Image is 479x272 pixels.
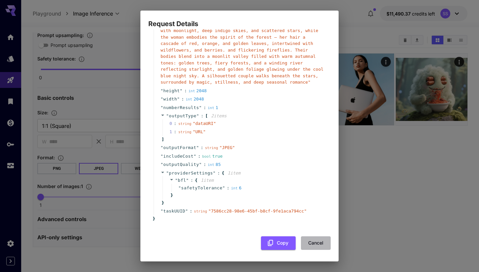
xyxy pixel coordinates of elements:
[169,171,213,175] span: providerSettings
[161,136,164,143] span: ]
[208,163,214,167] span: int
[178,122,192,126] span: string
[195,177,198,184] span: {
[217,170,220,176] span: :
[208,104,218,111] div: 1
[161,200,164,206] span: }
[208,106,214,110] span: int
[222,170,224,176] span: {
[213,171,216,175] span: "
[163,153,194,160] span: includeCost
[161,15,323,85] span: " A mystical double exposure of a man and woman formed from an autumn night landscape. The man’s ...
[178,178,186,183] span: bfl
[169,129,178,135] span: 1
[190,208,192,214] span: :
[175,178,178,183] span: "
[163,104,199,111] span: numberResults
[211,113,227,118] span: 2 item s
[163,208,185,214] span: taskUUID
[201,178,214,183] span: 1 item
[169,113,196,118] span: outputType
[228,171,240,175] span: 1 item
[163,161,199,168] span: outputQuality
[184,88,187,94] span: :
[203,104,206,111] span: :
[169,192,173,199] span: }
[161,154,163,159] span: "
[140,11,339,29] h2: Request Details
[163,96,177,102] span: width
[174,129,176,135] div: :
[181,185,222,191] span: safetyTolerance
[161,209,163,214] span: "
[166,171,169,175] span: "
[161,162,163,167] span: "
[201,113,203,119] span: :
[193,129,205,134] span: " URL "
[261,236,296,250] button: Copy
[197,113,199,118] span: "
[163,88,180,94] span: height
[188,88,206,94] div: 2048
[205,113,208,119] span: [
[178,130,192,134] span: string
[208,161,221,168] div: 85
[174,120,176,127] div: :
[161,145,163,150] span: "
[180,88,182,93] span: "
[194,209,207,214] span: string
[178,185,181,190] span: "
[191,177,193,184] span: :
[177,97,180,101] span: "
[186,97,192,101] span: int
[188,89,195,93] span: int
[196,145,199,150] span: "
[166,113,169,118] span: "
[169,120,178,127] span: 0
[199,105,202,110] span: "
[208,209,307,214] span: " 7586cc28-98e6-45bf-b8cf-9fe1aca794cc "
[199,162,202,167] span: "
[231,186,238,190] span: int
[202,153,223,160] div: true
[231,185,241,191] div: 6
[203,161,206,168] span: :
[194,154,196,159] span: "
[301,236,331,250] button: Cancel
[152,215,155,222] span: }
[201,144,203,151] span: :
[193,121,216,126] span: " dataURI "
[181,96,184,102] span: :
[186,96,204,102] div: 2048
[227,185,230,191] span: :
[186,178,189,183] span: "
[222,185,225,190] span: "
[205,146,218,150] span: string
[185,209,188,214] span: "
[202,154,211,159] span: bool
[161,97,163,101] span: "
[161,105,163,110] span: "
[163,144,196,151] span: outputFormat
[161,88,163,93] span: "
[198,153,201,160] span: :
[219,145,235,150] span: " JPEG "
